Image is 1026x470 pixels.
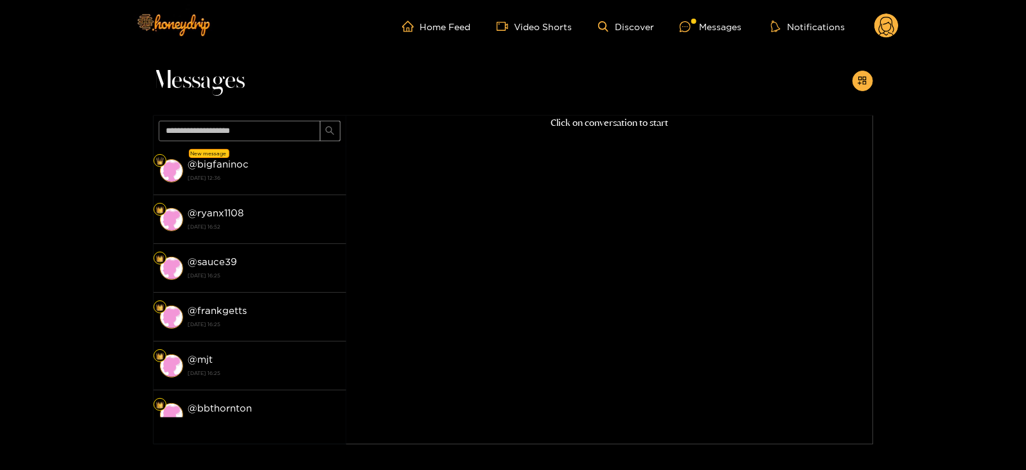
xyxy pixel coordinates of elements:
[497,21,515,32] span: video-camera
[188,256,238,267] strong: @ sauce39
[160,403,183,426] img: conversation
[853,71,873,91] button: appstore-add
[188,207,244,218] strong: @ ryanx1108
[156,206,164,214] img: Fan Level
[188,305,247,316] strong: @ frankgetts
[188,270,340,281] strong: [DATE] 16:25
[188,159,249,170] strong: @ bigfaninoc
[160,354,183,378] img: conversation
[188,403,252,413] strong: @ bbthornton
[188,416,340,428] strong: [DATE] 16:25
[156,255,164,263] img: Fan Level
[858,76,867,87] span: appstore-add
[188,354,213,365] strong: @ mjt
[497,21,572,32] a: Video Shorts
[160,208,183,231] img: conversation
[188,318,340,330] strong: [DATE] 16:25
[156,304,164,311] img: Fan Level
[325,126,335,137] span: search
[154,65,245,96] span: Messages
[188,172,340,184] strong: [DATE] 12:36
[346,116,873,130] p: Click on conversation to start
[188,367,340,379] strong: [DATE] 16:25
[160,257,183,280] img: conversation
[160,306,183,329] img: conversation
[402,21,471,32] a: Home Feed
[156,401,164,409] img: Fan Level
[188,221,340,232] strong: [DATE] 16:52
[320,121,341,141] button: search
[598,21,654,32] a: Discover
[767,20,849,33] button: Notifications
[160,159,183,182] img: conversation
[680,19,741,34] div: Messages
[189,149,229,158] div: New message
[402,21,420,32] span: home
[156,352,164,360] img: Fan Level
[156,157,164,165] img: Fan Level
